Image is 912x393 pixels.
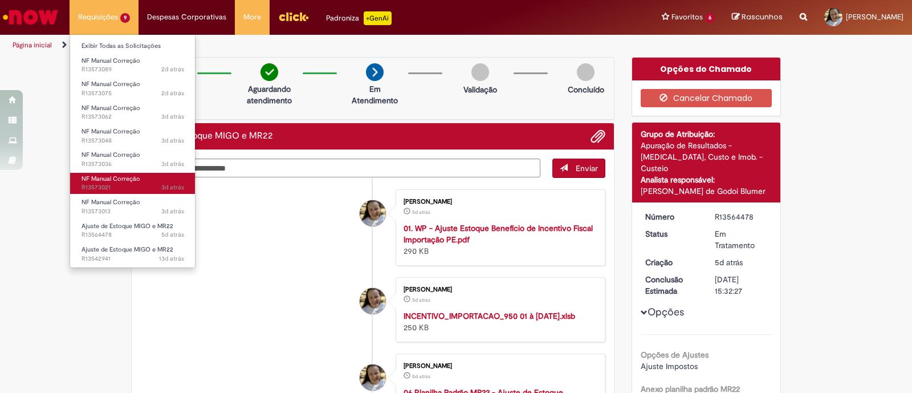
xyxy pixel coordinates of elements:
div: Analista responsável: [641,174,772,185]
div: 24/09/2025 17:32:24 [715,257,768,268]
dt: Status [637,228,707,240]
a: Aberto R13573048 : NF Manual Correção [70,125,196,147]
div: Opções do Chamado [632,58,781,80]
span: NF Manual Correção [82,175,140,183]
span: 2d atrás [161,89,184,98]
img: ServiceNow [1,6,60,29]
time: 27/09/2025 12:46:53 [161,207,184,216]
div: Em Tratamento [715,228,768,251]
span: 3d atrás [161,207,184,216]
span: R13573048 [82,136,184,145]
button: Adicionar anexos [591,129,605,144]
a: Página inicial [13,40,52,50]
span: 3d atrás [161,136,184,145]
a: Aberto R13573089 : NF Manual Correção [70,55,196,76]
img: check-circle-green.png [260,63,278,81]
span: 9 [120,13,130,23]
img: img-circle-grey.png [577,63,595,81]
span: R13573089 [82,65,184,74]
a: Aberto R13564478 : Ajuste de Estoque MIGO e MR22 [70,220,196,241]
span: R13573013 [82,207,184,216]
a: INCENTIVO_IMPORTACAO_950 01 à [DATE].xlsb [404,311,575,321]
div: [PERSON_NAME] [404,286,593,293]
time: 27/09/2025 12:55:20 [161,183,184,192]
span: Enviar [576,163,598,173]
div: [PERSON_NAME] [404,198,593,205]
time: 24/09/2025 17:24:20 [412,373,430,380]
p: Concluído [568,84,604,95]
span: 2d atrás [161,65,184,74]
div: Daniela Cristina Goncalves [360,364,386,391]
a: Aberto R13573021 : NF Manual Correção [70,173,196,194]
span: R13573062 [82,112,184,121]
img: arrow-next.png [366,63,384,81]
button: Cancelar Chamado [641,89,772,107]
span: 5d atrás [412,373,430,380]
span: R13573036 [82,160,184,169]
div: Daniela Cristina Goncalves [360,200,386,226]
a: Aberto R13542941 : Ajuste de Estoque MIGO e MR22 [70,244,196,265]
span: Favoritos [671,11,703,23]
span: NF Manual Correção [82,127,140,136]
span: 3d atrás [161,160,184,168]
span: 5d atrás [161,230,184,239]
h2: Ajuste de Estoque MIGO e MR22 Histórico de tíquete [140,131,273,141]
div: 250 KB [404,310,593,333]
span: 5d atrás [715,257,743,268]
span: NF Manual Correção [82,198,140,206]
span: Rascunhos [742,11,783,22]
a: Exibir Todas as Solicitações [70,40,196,52]
div: Grupo de Atribuição: [641,128,772,140]
time: 27/09/2025 13:31:13 [161,89,184,98]
dt: Criação [637,257,707,268]
time: 24/09/2025 17:31:42 [412,297,430,303]
p: Aguardando atendimento [242,83,297,106]
dt: Número [637,211,707,222]
span: R13573075 [82,89,184,98]
span: R13564478 [82,230,184,240]
span: 3d atrás [161,112,184,121]
time: 27/09/2025 13:42:43 [161,65,184,74]
time: 24/09/2025 17:32:24 [715,257,743,268]
span: 3d atrás [161,183,184,192]
a: Aberto R13573062 : NF Manual Correção [70,102,196,123]
time: 27/09/2025 13:11:28 [161,136,184,145]
span: 13d atrás [159,254,184,263]
p: Em Atendimento [347,83,402,106]
time: 27/09/2025 13:24:46 [161,112,184,121]
a: Aberto R13573036 : NF Manual Correção [70,149,196,170]
span: NF Manual Correção [82,56,140,65]
span: Requisições [78,11,118,23]
div: [PERSON_NAME] de Godoi Blumer [641,185,772,197]
div: [DATE] 15:32:27 [715,274,768,297]
dt: Conclusão Estimada [637,274,707,297]
span: R13542941 [82,254,184,264]
span: Ajuste Impostos [641,361,698,371]
div: Apuração de Resultados - [MEDICAL_DATA], Custo e Imob. - Custeio [641,140,772,174]
span: NF Manual Correção [82,151,140,159]
span: Ajuste de Estoque MIGO e MR22 [82,222,173,230]
a: Aberto R13573013 : NF Manual Correção [70,196,196,217]
span: NF Manual Correção [82,80,140,88]
textarea: Digite sua mensagem aqui... [140,159,540,178]
span: More [243,11,261,23]
a: Rascunhos [732,12,783,23]
div: 290 KB [404,222,593,257]
ul: Trilhas de página [9,35,600,56]
span: 6 [705,13,715,23]
p: Validação [463,84,497,95]
span: 5d atrás [412,209,430,216]
div: Daniela Cristina Goncalves [360,288,386,314]
b: Opções de Ajustes [641,350,709,360]
span: [PERSON_NAME] [846,12,903,22]
a: 01. WP - Ajuste Estoque Benefício de Incentivo Fiscal Importação PE.pdf [404,223,593,245]
time: 24/09/2025 17:32:08 [412,209,430,216]
a: Aberto R13573075 : NF Manual Correção [70,78,196,99]
p: +GenAi [364,11,392,25]
ul: Requisições [70,34,196,268]
span: Ajuste de Estoque MIGO e MR22 [82,245,173,254]
div: Padroniza [326,11,392,25]
div: [PERSON_NAME] [404,363,593,370]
